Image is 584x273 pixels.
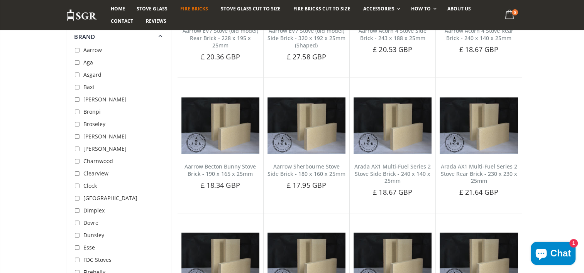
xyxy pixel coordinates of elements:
span: Aarrow [83,46,102,54]
img: Stove Glass Replacement [66,9,97,22]
img: Aarrow Becton Bunny Stove Brick [181,97,259,153]
span: Reviews [146,18,166,24]
span: Fire Bricks Cut To Size [293,5,350,12]
span: £ 17.95 GBP [287,180,326,190]
a: Fire Bricks Cut To Size [288,3,356,15]
span: Home [111,5,125,12]
a: Aarrow Acorn 4 Stove Rear Brick - 240 x 140 x 25mm [444,27,513,42]
span: Charnwood [83,157,113,165]
span: Stove Glass Cut To Size [221,5,281,12]
span: Dimplex [83,207,105,214]
a: Accessories [357,3,404,15]
span: Baxi [83,83,94,91]
a: Aarrow EV7 Stove (old model) Side Brick - 320 x 192 x 25mm (Shaped) [267,27,345,49]
span: Clearview [83,170,108,177]
span: [PERSON_NAME] [83,133,127,140]
img: Arada AX1 Multi-Fuel Series 2 Stove Side Brick [354,97,432,153]
span: £ 20.53 GBP [373,45,412,54]
span: FDC Stoves [83,256,112,263]
span: Dovre [83,219,98,226]
a: Stove Glass Cut To Size [215,3,286,15]
span: 0 [512,9,518,15]
span: Dunsley [83,231,104,239]
span: £ 21.64 GBP [459,187,498,197]
span: [GEOGRAPHIC_DATA] [83,194,137,202]
a: How To [405,3,440,15]
a: 0 [502,8,518,23]
a: Fire Bricks [174,3,214,15]
span: Fire Bricks [180,5,208,12]
span: Accessories [363,5,394,12]
a: Arada AX1 Multi-Fuel Series 2 Stove Rear Brick - 230 x 230 x 25mm [440,163,517,185]
a: Reviews [140,15,172,27]
inbox-online-store-chat: Shopify online store chat [528,242,578,267]
span: Clock [83,182,97,189]
span: £ 18.67 GBP [459,45,498,54]
img: Arada AX1 Multi-Fuel Series 2 Stove Rear Brick [440,97,518,153]
span: Esse [83,244,95,251]
span: £ 18.34 GBP [201,180,240,190]
span: £ 18.67 GBP [373,187,412,197]
span: £ 20.36 GBP [201,52,240,61]
a: About us [442,3,477,15]
a: Arada AX1 Multi-Fuel Series 2 Stove Side Brick - 240 x 140 x 25mm [354,163,431,185]
span: Brand [74,33,95,40]
img: Aarrow Ecoburn 7 Side Brick [267,97,345,153]
span: About us [447,5,471,12]
span: Bronpi [83,108,101,115]
a: Contact [105,15,139,27]
a: Aarrow EV7 Stove (old model) Rear Brick - 228 x 195 x 25mm [183,27,258,49]
span: Stove Glass [137,5,168,12]
span: Broseley [83,120,105,128]
a: Aarrow Sherbourne Stove Side Brick - 180 x 160 x 25mm [267,163,345,177]
a: Aarrow Becton Bunny Stove Brick - 190 x 165 x 25mm [185,163,256,177]
a: Stove Glass [131,3,173,15]
a: Aarrow Acorn 4 Stove Side Brick - 243 x 188 x 25mm [359,27,427,42]
span: Aga [83,59,93,66]
a: Home [105,3,131,15]
span: Contact [111,18,133,24]
span: [PERSON_NAME] [83,145,127,152]
span: £ 27.58 GBP [287,52,326,61]
span: [PERSON_NAME] [83,96,127,103]
span: How To [411,5,431,12]
span: Asgard [83,71,102,78]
